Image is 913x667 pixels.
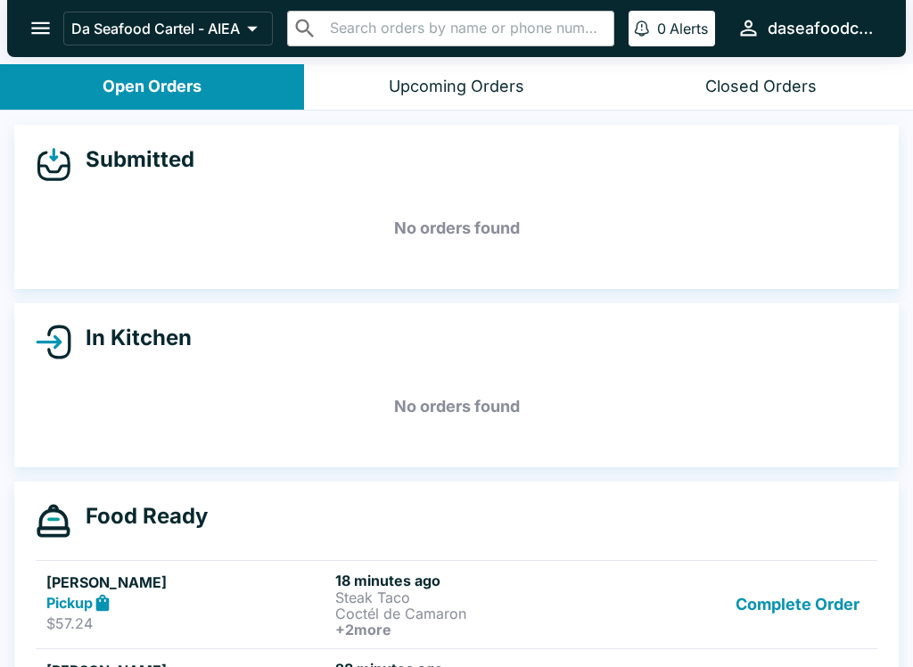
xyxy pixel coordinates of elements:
[705,77,817,97] div: Closed Orders
[71,20,240,37] p: Da Seafood Cartel - AIEA
[729,9,884,47] button: daseafoodcartel
[335,622,617,638] h6: + 2 more
[18,5,63,51] button: open drawer
[46,614,328,632] p: $57.24
[71,146,194,173] h4: Submitted
[103,77,202,97] div: Open Orders
[657,20,666,37] p: 0
[36,375,877,439] h5: No orders found
[71,503,208,530] h4: Food Ready
[670,20,708,37] p: Alerts
[389,77,524,97] div: Upcoming Orders
[325,16,606,41] input: Search orders by name or phone number
[71,325,192,351] h4: In Kitchen
[335,589,617,605] p: Steak Taco
[728,572,867,638] button: Complete Order
[36,196,877,260] h5: No orders found
[335,605,617,622] p: Coctél de Camaron
[36,560,877,648] a: [PERSON_NAME]Pickup$57.2418 minutes agoSteak TacoCoctél de Camaron+2moreComplete Order
[46,572,328,593] h5: [PERSON_NAME]
[768,18,877,39] div: daseafoodcartel
[335,572,617,589] h6: 18 minutes ago
[46,594,93,612] strong: Pickup
[63,12,273,45] button: Da Seafood Cartel - AIEA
